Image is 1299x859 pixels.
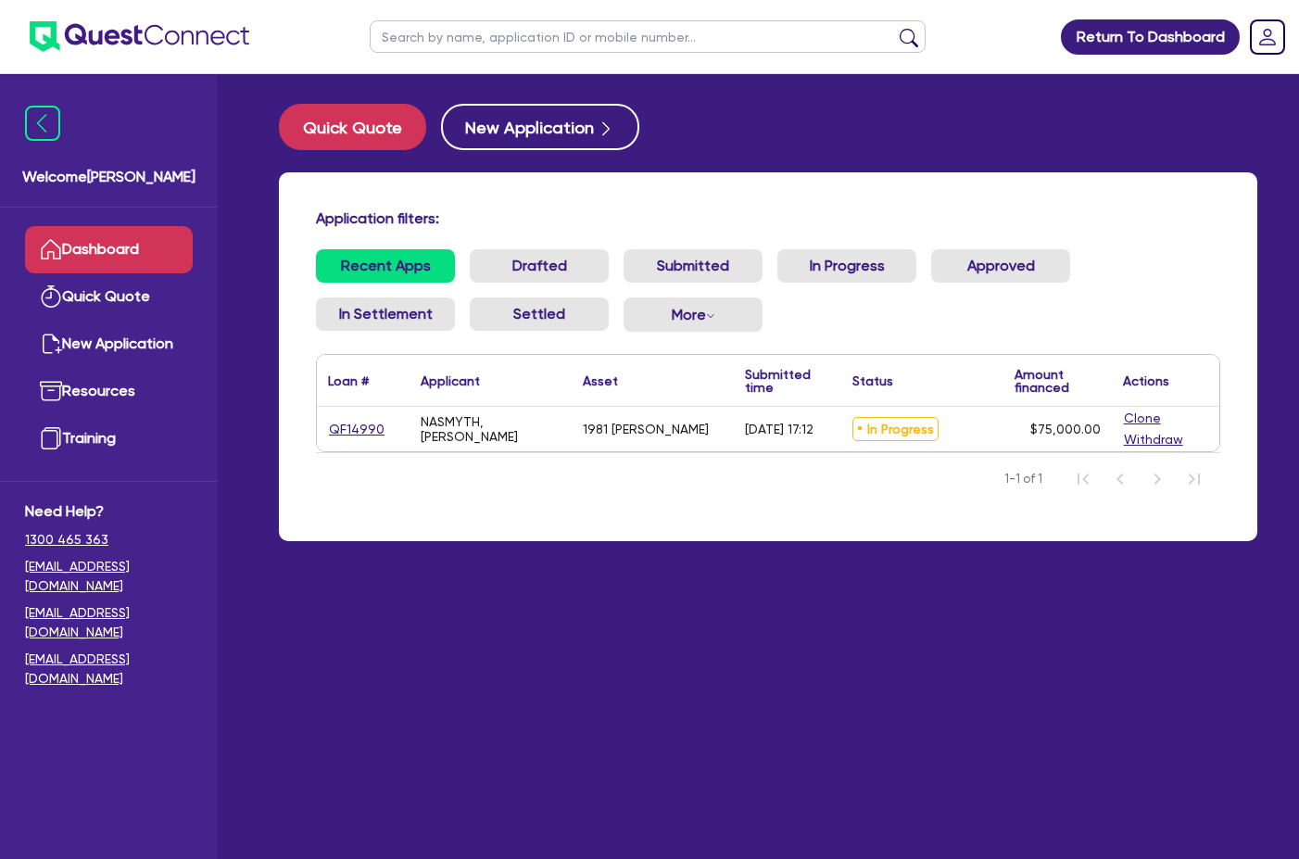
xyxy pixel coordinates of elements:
[1123,374,1169,387] div: Actions
[30,21,249,52] img: quest-connect-logo-blue
[1102,461,1139,498] button: Previous Page
[1139,461,1176,498] button: Next Page
[25,321,193,368] a: New Application
[25,226,193,273] a: Dashboard
[1243,13,1292,61] a: Dropdown toggle
[441,104,639,150] button: New Application
[25,500,193,523] span: Need Help?
[421,414,561,444] div: NASMYTH, [PERSON_NAME]
[316,249,455,283] a: Recent Apps
[316,297,455,331] a: In Settlement
[421,374,480,387] div: Applicant
[22,166,195,188] span: Welcome [PERSON_NAME]
[40,333,62,355] img: new-application
[25,368,193,415] a: Resources
[1004,470,1042,488] span: 1-1 of 1
[931,249,1070,283] a: Approved
[1123,429,1184,450] button: Withdraw
[370,20,926,53] input: Search by name, application ID or mobile number...
[1065,461,1102,498] button: First Page
[1176,461,1213,498] button: Last Page
[852,417,939,441] span: In Progress
[777,249,916,283] a: In Progress
[624,297,763,332] button: Dropdown toggle
[25,532,108,547] tcxspan: Call 1300 465 363 via 3CX
[583,422,709,436] div: 1981 [PERSON_NAME]
[1123,408,1162,429] button: Clone
[1030,422,1101,436] span: $75,000.00
[279,104,426,150] button: Quick Quote
[25,273,193,321] a: Quick Quote
[40,380,62,402] img: resources
[745,422,813,436] div: [DATE] 17:12
[745,368,813,394] div: Submitted time
[583,374,618,387] div: Asset
[25,106,60,141] img: icon-menu-close
[328,419,385,440] a: QF14990
[316,209,1220,227] h4: Application filters:
[328,374,369,387] div: Loan #
[25,557,193,596] a: [EMAIL_ADDRESS][DOMAIN_NAME]
[25,603,193,642] a: [EMAIL_ADDRESS][DOMAIN_NAME]
[470,249,609,283] a: Drafted
[852,374,893,387] div: Status
[1061,19,1240,55] a: Return To Dashboard
[279,104,441,150] a: Quick Quote
[1015,368,1100,394] div: Amount financed
[25,650,193,688] a: [EMAIL_ADDRESS][DOMAIN_NAME]
[40,427,62,449] img: training
[470,297,609,331] a: Settled
[40,285,62,308] img: quick-quote
[624,249,763,283] a: Submitted
[25,415,193,462] a: Training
